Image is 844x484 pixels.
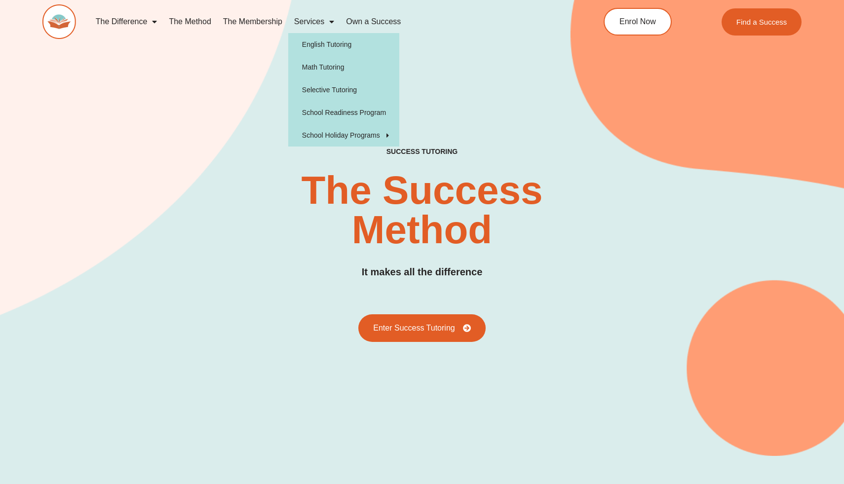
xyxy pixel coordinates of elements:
[358,314,485,342] a: Enter Success Tutoring
[288,56,399,78] a: Math Tutoring
[604,8,672,36] a: Enrol Now
[288,33,399,56] a: English Tutoring
[373,324,455,332] span: Enter Success Tutoring
[722,8,802,36] a: Find a Success
[288,33,399,147] ul: Services
[288,101,399,124] a: School Readiness Program
[619,18,656,26] span: Enrol Now
[217,10,288,33] a: The Membership
[288,124,399,147] a: School Holiday Programs
[250,171,594,250] h2: The Success Method
[362,264,483,280] h3: It makes all the difference
[288,10,340,33] a: Services
[309,148,535,156] h4: SUCCESS TUTORING​
[288,78,399,101] a: Selective Tutoring
[340,10,407,33] a: Own a Success
[163,10,217,33] a: The Method
[90,10,560,33] nav: Menu
[90,10,163,33] a: The Difference
[736,18,787,26] span: Find a Success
